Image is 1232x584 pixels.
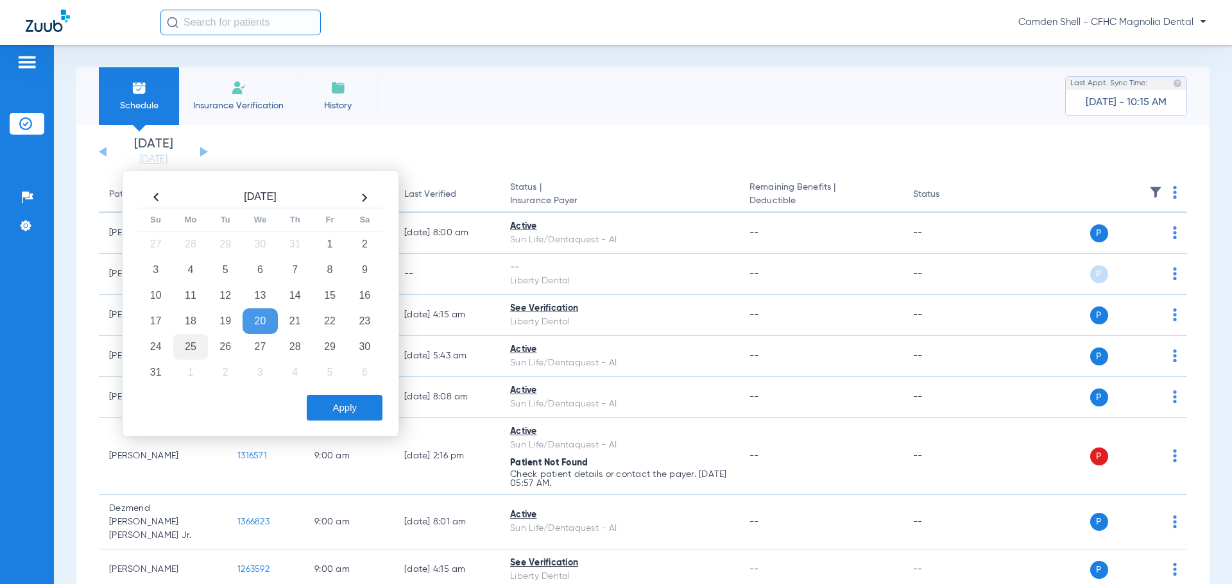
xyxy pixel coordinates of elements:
[1090,347,1108,365] span: P
[510,570,729,583] div: Liberty Dental
[1090,388,1108,406] span: P
[903,418,989,495] td: --
[173,187,347,208] th: [DATE]
[394,377,500,418] td: [DATE] 8:08 AM
[115,153,192,166] a: [DATE]
[510,397,729,411] div: Sun Life/Dentaquest - AI
[160,10,321,35] input: Search for patients
[189,99,288,112] span: Insurance Verification
[304,495,394,549] td: 9:00 AM
[1173,186,1177,199] img: group-dot-blue.svg
[500,177,739,213] th: Status |
[304,418,394,495] td: 9:00 AM
[99,495,227,549] td: Dezmend [PERSON_NAME] [PERSON_NAME] Jr.
[903,213,989,254] td: --
[510,274,729,288] div: Liberty Dental
[109,188,166,201] div: Patient Name
[1173,226,1177,239] img: group-dot-blue.svg
[404,188,456,201] div: Last Verified
[1173,79,1182,88] img: last sync help info
[1090,265,1108,283] span: P
[108,99,169,112] span: Schedule
[132,80,147,96] img: Schedule
[17,54,37,70] img: hamburger-icon
[739,177,902,213] th: Remaining Benefits |
[749,351,759,360] span: --
[26,10,70,32] img: Zuub Logo
[1070,77,1147,90] span: Last Appt. Sync Time:
[510,425,729,438] div: Active
[237,517,269,526] span: 1366823
[394,418,500,495] td: [DATE] 2:16 PM
[510,458,588,467] span: Patient Not Found
[749,451,759,460] span: --
[1086,96,1167,109] span: [DATE] - 10:15 AM
[749,517,759,526] span: --
[1173,515,1177,528] img: group-dot-blue.svg
[394,295,500,336] td: [DATE] 4:15 AM
[1168,522,1232,584] iframe: Chat Widget
[307,99,368,112] span: History
[749,310,759,319] span: --
[510,522,729,535] div: Sun Life/Dentaquest - AI
[307,395,382,421] button: Apply
[510,470,729,488] p: Check patient details or contact the payer. [DATE] 05:57 AM.
[167,17,178,28] img: Search Icon
[237,565,269,574] span: 1263592
[903,495,989,549] td: --
[394,336,500,377] td: [DATE] 5:43 AM
[510,233,729,247] div: Sun Life/Dentaquest - AI
[1090,561,1108,579] span: P
[510,356,729,370] div: Sun Life/Dentaquest - AI
[1090,513,1108,531] span: P
[1173,267,1177,280] img: group-dot-blue.svg
[330,80,346,96] img: History
[510,315,729,329] div: Liberty Dental
[510,194,729,208] span: Insurance Payer
[510,261,729,274] div: --
[510,384,729,397] div: Active
[510,508,729,522] div: Active
[394,213,500,254] td: [DATE] 8:00 AM
[237,451,267,460] span: 1316571
[510,556,729,570] div: See Verification
[115,138,192,166] li: [DATE]
[749,269,759,278] span: --
[1173,449,1177,462] img: group-dot-blue.svg
[749,228,759,237] span: --
[903,177,989,213] th: Status
[394,495,500,549] td: [DATE] 8:01 AM
[404,188,490,201] div: Last Verified
[749,392,759,401] span: --
[510,302,729,315] div: See Verification
[749,565,759,574] span: --
[1090,224,1108,242] span: P
[1173,308,1177,321] img: group-dot-blue.svg
[903,377,989,418] td: --
[231,80,246,96] img: Manual Insurance Verification
[510,343,729,356] div: Active
[1173,349,1177,362] img: group-dot-blue.svg
[109,188,217,201] div: Patient Name
[1173,390,1177,403] img: group-dot-blue.svg
[510,438,729,452] div: Sun Life/Dentaquest - AI
[1090,306,1108,324] span: P
[1018,16,1206,29] span: Camden Shell - CFHC Magnolia Dental
[1090,447,1108,465] span: P
[903,336,989,377] td: --
[749,194,892,208] span: Deductible
[903,295,989,336] td: --
[99,418,227,495] td: [PERSON_NAME]
[394,254,500,295] td: --
[1149,186,1162,199] img: filter.svg
[510,220,729,233] div: Active
[903,254,989,295] td: --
